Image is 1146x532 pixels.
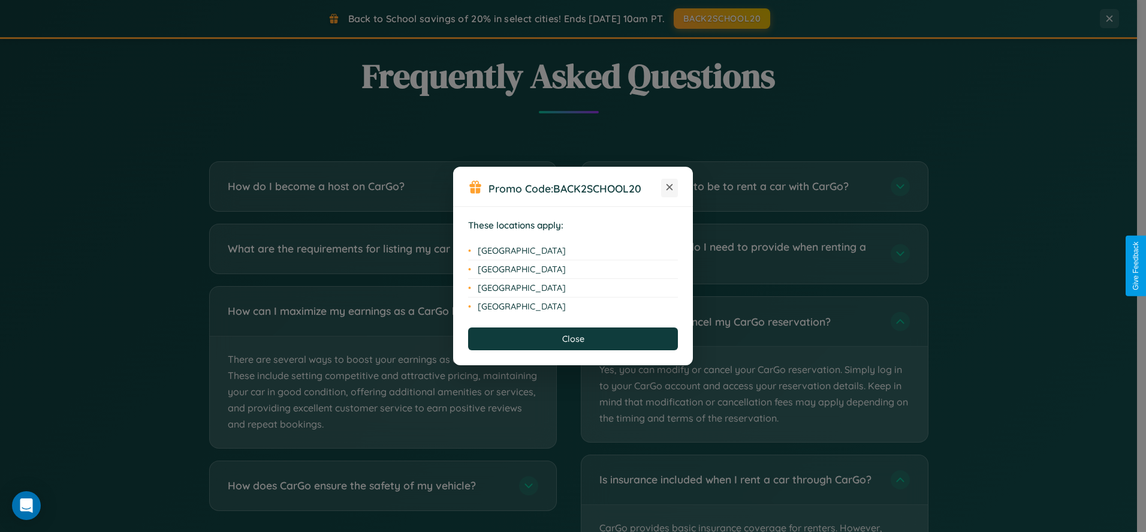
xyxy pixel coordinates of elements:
b: BACK2SCHOOL20 [553,182,641,195]
li: [GEOGRAPHIC_DATA] [468,279,678,297]
li: [GEOGRAPHIC_DATA] [468,297,678,315]
h3: Promo Code: [488,182,661,195]
strong: These locations apply: [468,220,563,231]
div: Give Feedback [1132,242,1140,290]
button: Close [468,327,678,350]
li: [GEOGRAPHIC_DATA] [468,260,678,279]
li: [GEOGRAPHIC_DATA] [468,242,678,260]
div: Open Intercom Messenger [12,491,41,520]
